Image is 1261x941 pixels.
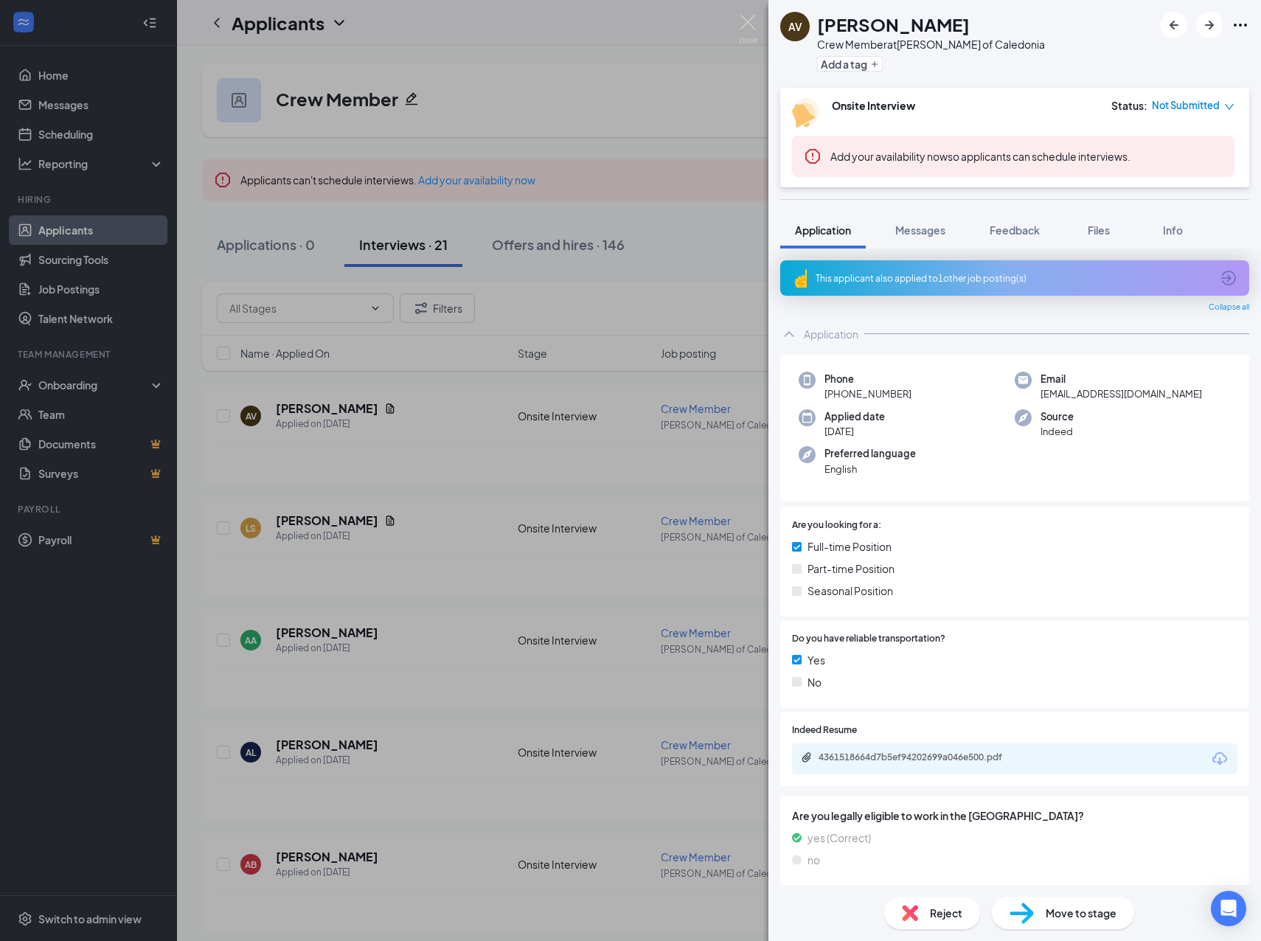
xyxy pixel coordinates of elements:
span: Files [1088,223,1110,237]
span: [EMAIL_ADDRESS][DOMAIN_NAME] [1041,386,1202,401]
span: yes (Correct) [807,830,871,846]
div: 4361518664d7b5ef94202699a046e500.pdf [819,751,1025,763]
span: Feedback [990,223,1040,237]
svg: ArrowCircle [1220,269,1237,287]
span: down [1224,102,1234,112]
span: Not Submitted [1152,98,1220,113]
div: Application [804,327,858,341]
button: Add your availability now [830,149,948,164]
a: Paperclip4361518664d7b5ef94202699a046e500.pdf [801,751,1040,765]
button: ArrowLeftNew [1161,12,1187,38]
span: Yes [807,652,825,668]
div: Crew Member at [PERSON_NAME] of Caledonia [817,37,1045,52]
h1: [PERSON_NAME] [817,12,970,37]
span: Applied date [824,409,885,424]
span: [DATE] [824,424,885,439]
div: This applicant also applied to 1 other job posting(s) [816,272,1211,285]
span: Seasonal Position [807,583,893,599]
span: Phone [824,372,911,386]
svg: Ellipses [1232,16,1249,34]
span: Move to stage [1046,905,1116,921]
span: Are you looking for a: [792,518,881,532]
div: Open Intercom Messenger [1211,891,1246,926]
span: No [807,674,821,690]
span: Source [1041,409,1074,424]
svg: ArrowRight [1201,16,1218,34]
span: so applicants can schedule interviews. [830,150,1130,163]
svg: Plus [870,60,879,69]
span: Application [795,223,851,237]
span: Do you have reliable transportation? [792,632,945,646]
svg: Download [1211,750,1229,768]
span: Part-time Position [807,560,894,577]
span: Messages [895,223,945,237]
span: Indeed Resume [792,723,857,737]
button: PlusAdd a tag [817,56,883,72]
svg: Error [804,147,821,165]
span: no [807,852,820,868]
span: Preferred language [824,446,916,461]
div: Status : [1111,98,1147,113]
span: Full-time Position [807,538,892,555]
span: English [824,462,916,476]
span: Email [1041,372,1202,386]
svg: ArrowLeftNew [1165,16,1183,34]
span: Reject [930,905,962,921]
span: [PHONE_NUMBER] [824,386,911,401]
span: Collapse all [1209,302,1249,313]
button: ArrowRight [1196,12,1223,38]
span: Info [1163,223,1183,237]
div: AV [788,19,802,34]
svg: ChevronUp [780,325,798,343]
svg: Paperclip [801,751,813,763]
b: Onsite Interview [832,99,915,112]
span: Indeed [1041,424,1074,439]
span: Are you legally eligible to work in the [GEOGRAPHIC_DATA]? [792,808,1237,824]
